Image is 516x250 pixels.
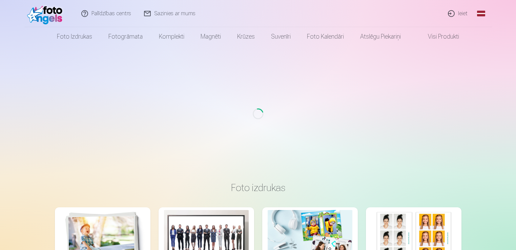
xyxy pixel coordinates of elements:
a: Krūzes [229,27,263,46]
img: /fa1 [27,3,66,24]
a: Magnēti [192,27,229,46]
a: Komplekti [151,27,192,46]
a: Foto izdrukas [49,27,100,46]
a: Foto kalendāri [299,27,352,46]
a: Suvenīri [263,27,299,46]
a: Visi produkti [409,27,467,46]
a: Atslēgu piekariņi [352,27,409,46]
h3: Foto izdrukas [60,182,456,194]
a: Fotogrāmata [100,27,151,46]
